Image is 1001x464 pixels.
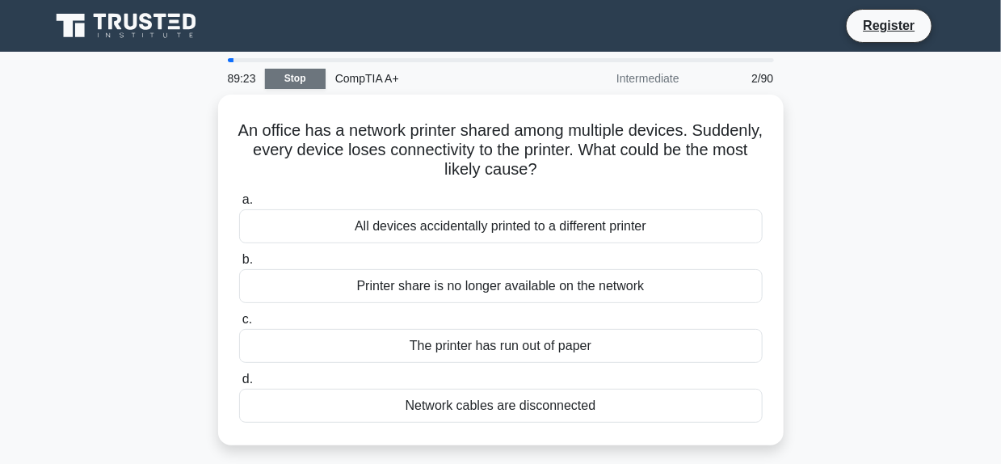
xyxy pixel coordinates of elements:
div: CompTIA A+ [326,62,548,95]
div: 89:23 [218,62,265,95]
a: Register [853,15,924,36]
div: All devices accidentally printed to a different printer [239,209,763,243]
span: a. [242,192,253,206]
div: Network cables are disconnected [239,389,763,423]
span: b. [242,252,253,266]
a: Stop [265,69,326,89]
div: 2/90 [689,62,784,95]
span: c. [242,312,252,326]
div: The printer has run out of paper [239,329,763,363]
h5: An office has a network printer shared among multiple devices. Suddenly, every device loses conne... [238,120,764,180]
div: Printer share is no longer available on the network [239,269,763,303]
div: Intermediate [548,62,689,95]
span: d. [242,372,253,386]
